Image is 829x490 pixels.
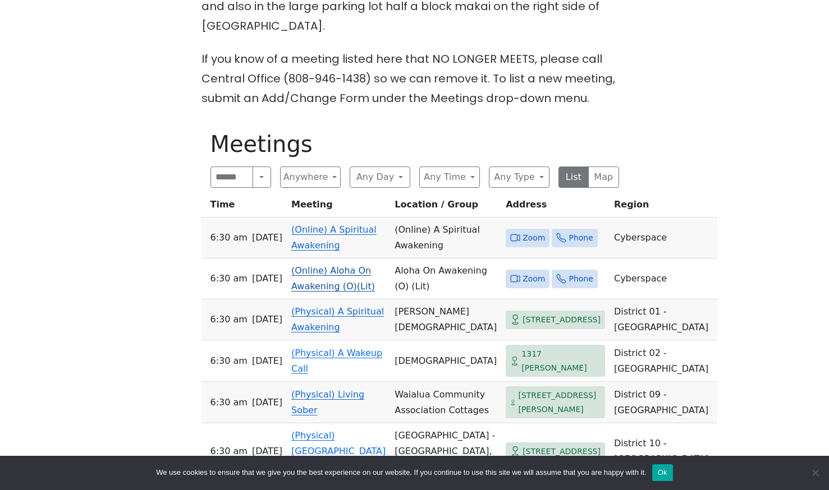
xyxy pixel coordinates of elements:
span: Phone [569,272,593,286]
span: 1317 [PERSON_NAME] [521,347,601,375]
span: [STREET_ADDRESS] [523,313,601,327]
th: Location / Group [390,197,501,218]
span: [STREET_ADDRESS] [523,445,601,459]
span: 6:30 AM [210,230,248,246]
button: List [558,167,589,188]
span: 6:30 AM [210,271,248,286]
span: Zoom [523,231,545,245]
td: [PERSON_NAME][DEMOGRAPHIC_DATA] [390,299,501,340]
th: Time [201,197,287,218]
button: Any Day [350,167,410,188]
span: 6:30 AM [210,443,248,459]
a: (Online) A Spiritual Awakening [291,224,377,251]
a: (Physical) [GEOGRAPHIC_DATA] Morning Meditation [291,430,386,472]
button: Any Type [489,167,549,188]
button: Anywhere [280,167,341,188]
span: Phone [569,231,593,245]
span: 6:30 AM [210,353,248,369]
button: Ok [652,464,673,481]
span: [DATE] [252,395,282,410]
td: District 10 - [GEOGRAPHIC_DATA] [610,423,717,480]
span: [DATE] [252,230,282,246]
td: Cyberspace [610,258,717,299]
th: Address [501,197,610,218]
span: 6:30 AM [210,312,248,327]
a: (Physical) Living Sober [291,389,364,415]
p: If you know of a meeting listed here that NO LONGER MEETS, please call Central Office (808-946-14... [201,49,628,108]
span: [DATE] [252,271,282,286]
a: (Physical) A Wakeup Call [291,348,382,374]
td: (Online) A Spiritual Awakening [390,218,501,258]
button: Search [253,167,271,188]
td: [DEMOGRAPHIC_DATA] [390,340,501,382]
th: Meeting [287,197,390,218]
td: [GEOGRAPHIC_DATA] - [GEOGRAPHIC_DATA], Area #1 [390,423,501,480]
a: (Online) Aloha On Awakening (O)(Lit) [291,265,375,292]
span: 6:30 AM [210,395,248,410]
button: Map [588,167,619,188]
span: [DATE] [252,353,282,369]
input: Search [210,167,254,188]
a: (Physical) A Spiritual Awakening [291,306,384,332]
span: We use cookies to ensure that we give you the best experience on our website. If you continue to ... [156,467,646,478]
td: District 09 - [GEOGRAPHIC_DATA] [610,382,717,423]
span: [DATE] [252,312,282,327]
td: Aloha On Awakening (O) (Lit) [390,258,501,299]
td: District 02 - [GEOGRAPHIC_DATA] [610,340,717,382]
td: Waialua Community Association Cottages [390,382,501,423]
th: Region [610,197,717,218]
td: Cyberspace [610,218,717,258]
span: No [809,467,821,478]
span: Zoom [523,272,545,286]
td: District 01 - [GEOGRAPHIC_DATA] [610,299,717,340]
button: Any Time [419,167,480,188]
h1: Meetings [210,131,619,158]
span: [DATE] [252,443,282,459]
span: [STREET_ADDRESS][PERSON_NAME] [518,389,601,416]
